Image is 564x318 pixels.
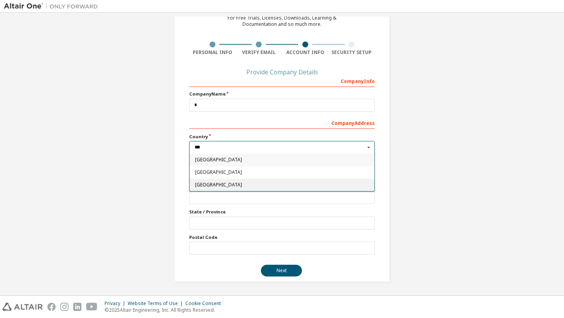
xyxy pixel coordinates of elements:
div: Personal Info [189,49,236,56]
img: Altair One [4,2,102,10]
img: facebook.svg [47,303,56,311]
button: Next [261,265,302,276]
p: © 2025 Altair Engineering, Inc. All Rights Reserved. [105,307,226,313]
div: Security Setup [329,49,375,56]
div: Cookie Consent [185,300,226,307]
div: Provide Company Details [189,70,375,74]
span: [GEOGRAPHIC_DATA] [195,182,369,187]
label: Country [189,134,375,140]
label: Postal Code [189,234,375,240]
img: altair_logo.svg [2,303,43,311]
div: Company Info [189,74,375,87]
img: instagram.svg [60,303,69,311]
div: Account Info [282,49,329,56]
img: linkedin.svg [73,303,81,311]
div: For Free Trials, Licenses, Downloads, Learning & Documentation and so much more. [228,15,336,27]
div: Privacy [105,300,128,307]
span: [GEOGRAPHIC_DATA] [195,170,369,175]
label: Company Name [189,91,375,97]
div: Verify Email [236,49,282,56]
span: [GEOGRAPHIC_DATA] [195,157,369,162]
div: Company Address [189,116,375,129]
div: Website Terms of Use [128,300,185,307]
img: youtube.svg [86,303,98,311]
label: State / Province [189,209,375,215]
